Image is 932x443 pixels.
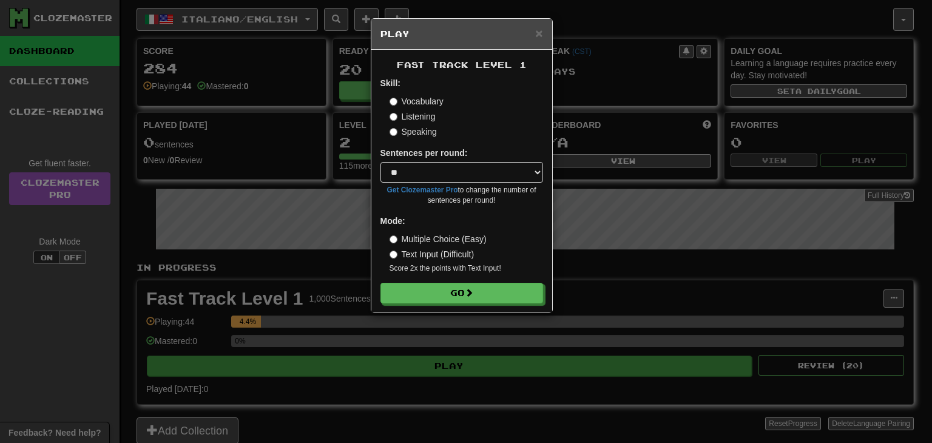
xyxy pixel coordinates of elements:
label: Text Input (Difficult) [390,248,474,260]
small: Score 2x the points with Text Input ! [390,263,543,274]
span: × [535,26,542,40]
input: Speaking [390,128,397,136]
input: Vocabulary [390,98,397,106]
span: Fast Track Level 1 [397,59,527,70]
small: to change the number of sentences per round! [380,185,543,206]
input: Listening [390,113,397,121]
input: Multiple Choice (Easy) [390,235,397,243]
label: Speaking [390,126,437,138]
button: Close [535,27,542,39]
label: Vocabulary [390,95,444,107]
h5: Play [380,28,543,40]
strong: Skill: [380,78,400,88]
label: Sentences per round: [380,147,468,159]
label: Multiple Choice (Easy) [390,233,487,245]
strong: Mode: [380,216,405,226]
input: Text Input (Difficult) [390,251,397,259]
label: Listening [390,110,436,123]
button: Go [380,283,543,303]
a: Get Clozemaster Pro [387,186,458,194]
